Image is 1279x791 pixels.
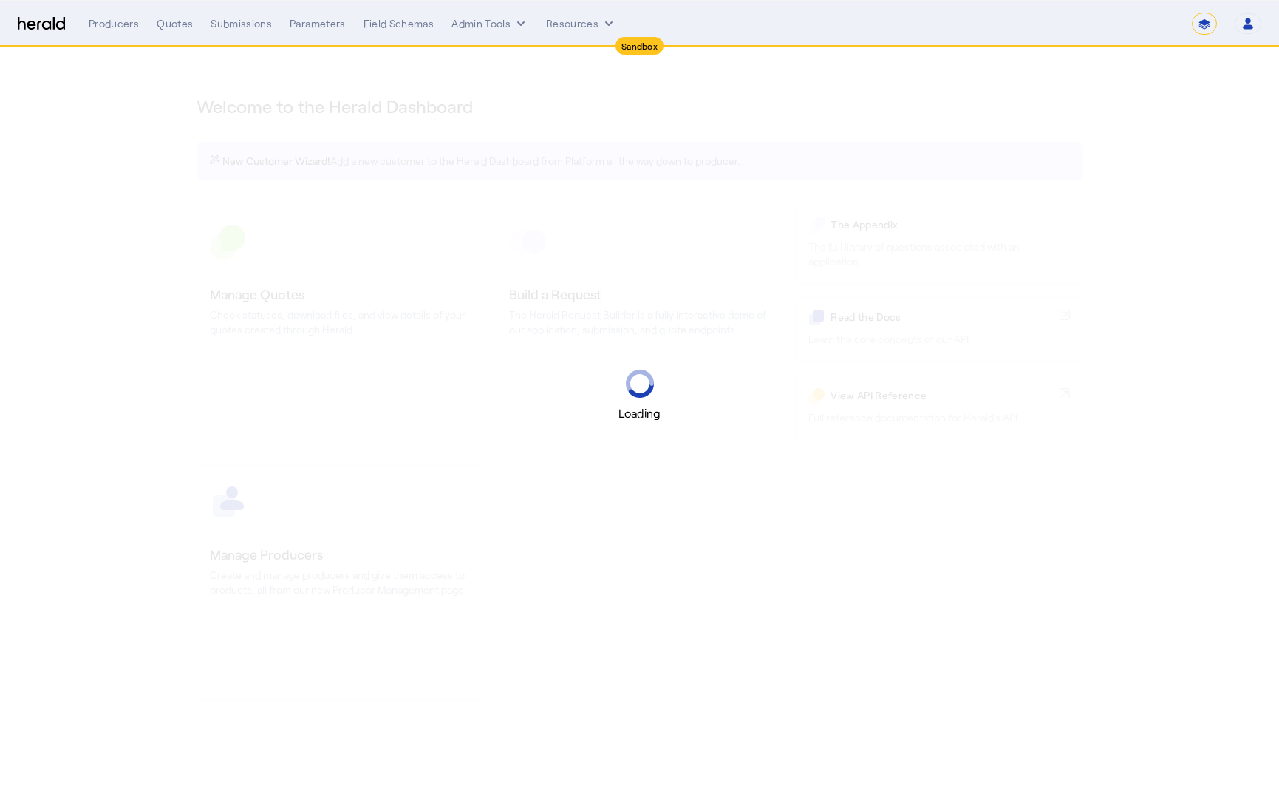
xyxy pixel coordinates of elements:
div: Sandbox [615,37,664,55]
button: internal dropdown menu [451,16,528,31]
div: Field Schemas [364,16,434,31]
button: Resources dropdown menu [546,16,616,31]
div: Submissions [211,16,272,31]
div: Quotes [157,16,193,31]
div: Producers [89,16,139,31]
img: Herald Logo [18,17,65,31]
div: Parameters [290,16,346,31]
